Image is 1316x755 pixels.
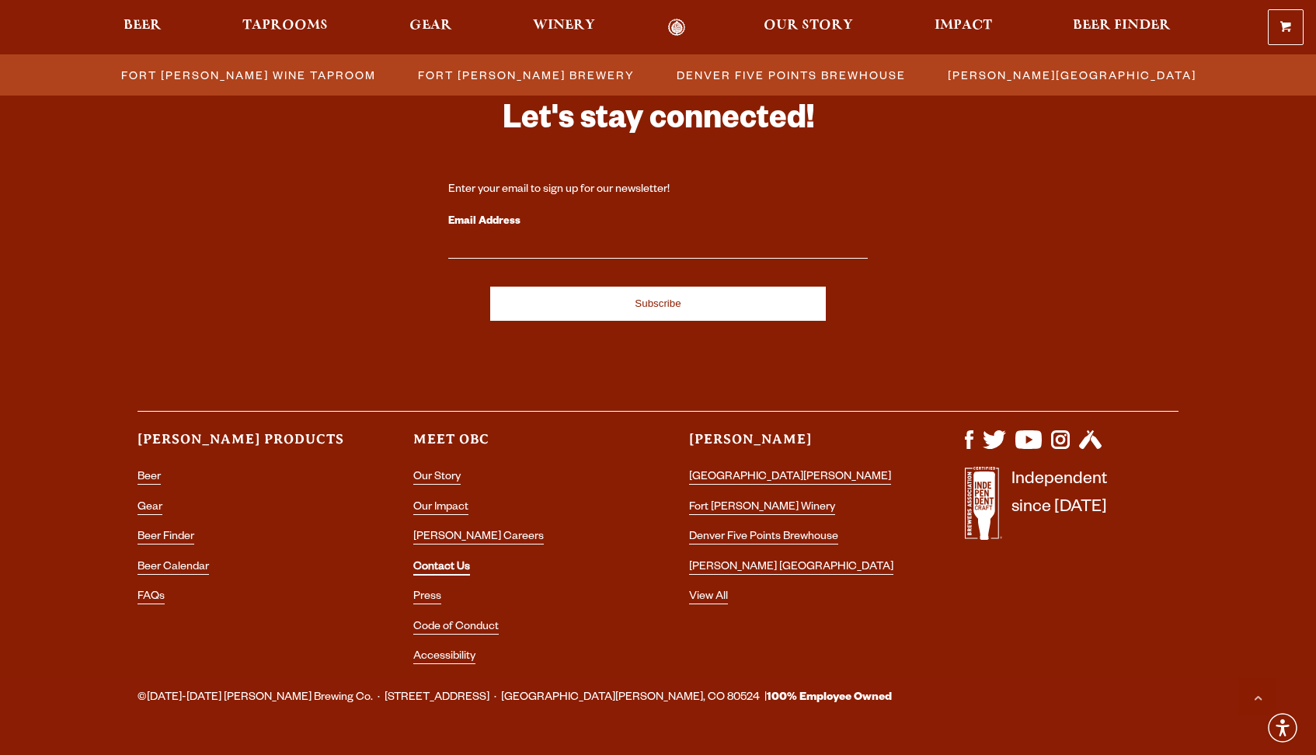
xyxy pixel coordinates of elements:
a: Odell Home [647,19,705,37]
a: Visit us on YouTube [1015,441,1042,454]
a: [PERSON_NAME][GEOGRAPHIC_DATA] [938,64,1204,86]
a: Our Impact [413,502,468,515]
a: FAQs [138,591,165,604]
a: View All [689,591,728,604]
h3: [PERSON_NAME] [689,430,903,462]
input: Subscribe [490,287,826,321]
a: Visit us on X (formerly Twitter) [983,441,1006,454]
a: Beer [113,19,172,37]
a: Fort [PERSON_NAME] Winery [689,502,835,515]
span: [PERSON_NAME][GEOGRAPHIC_DATA] [948,64,1196,86]
a: Taprooms [232,19,338,37]
strong: 100% Employee Owned [767,692,892,705]
h3: [PERSON_NAME] Products [138,430,351,462]
a: Beer Calendar [138,562,209,575]
a: Accessibility [413,651,475,664]
h3: Meet OBC [413,430,627,462]
span: Winery [533,19,595,32]
a: Scroll to top [1238,677,1277,716]
a: Gear [138,502,162,515]
label: Email Address [448,212,868,232]
div: Enter your email to sign up for our newsletter! [448,183,868,198]
a: [GEOGRAPHIC_DATA][PERSON_NAME] [689,471,891,485]
a: Impact [924,19,1002,37]
span: Beer [124,19,162,32]
a: Visit us on Instagram [1051,441,1070,454]
span: Fort [PERSON_NAME] Wine Taproom [121,64,376,86]
a: Our Story [413,471,461,485]
a: Fort [PERSON_NAME] Brewery [409,64,642,86]
a: Denver Five Points Brewhouse [667,64,914,86]
a: [PERSON_NAME] Careers [413,531,544,545]
a: [PERSON_NAME] [GEOGRAPHIC_DATA] [689,562,893,575]
a: Gear [399,19,462,37]
a: Beer [138,471,161,485]
a: Beer Finder [1063,19,1181,37]
a: Winery [523,19,605,37]
span: Our Story [764,19,853,32]
span: Beer Finder [1073,19,1171,32]
span: Denver Five Points Brewhouse [677,64,906,86]
span: ©[DATE]-[DATE] [PERSON_NAME] Brewing Co. · [STREET_ADDRESS] · [GEOGRAPHIC_DATA][PERSON_NAME], CO ... [138,688,892,708]
a: Our Story [754,19,863,37]
a: Contact Us [413,562,470,576]
a: Visit us on Facebook [965,441,973,454]
span: Fort [PERSON_NAME] Brewery [418,64,635,86]
p: Independent since [DATE] [1011,467,1107,548]
a: Beer Finder [138,531,194,545]
h3: Let's stay connected! [448,99,868,145]
a: Fort [PERSON_NAME] Wine Taproom [112,64,384,86]
span: Gear [409,19,452,32]
a: Denver Five Points Brewhouse [689,531,838,545]
span: Taprooms [242,19,328,32]
a: Visit us on Untappd [1079,441,1102,454]
span: Impact [935,19,992,32]
div: Accessibility Menu [1266,711,1300,745]
a: Code of Conduct [413,621,499,635]
a: Press [413,591,441,604]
